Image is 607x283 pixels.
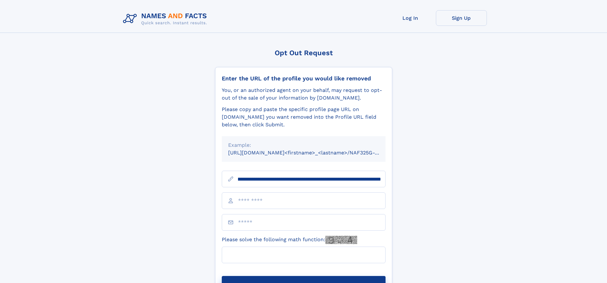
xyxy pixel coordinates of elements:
[120,10,212,27] img: Logo Names and Facts
[385,10,436,26] a: Log In
[222,236,357,244] label: Please solve the following math function:
[228,141,379,149] div: Example:
[436,10,487,26] a: Sign Up
[222,75,386,82] div: Enter the URL of the profile you would like removed
[228,150,398,156] small: [URL][DOMAIN_NAME]<firstname>_<lastname>/NAF325G-xxxxxxxx
[222,106,386,129] div: Please copy and paste the specific profile page URL on [DOMAIN_NAME] you want removed into the Pr...
[222,86,386,102] div: You, or an authorized agent on your behalf, may request to opt-out of the sale of your informatio...
[215,49,392,57] div: Opt Out Request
